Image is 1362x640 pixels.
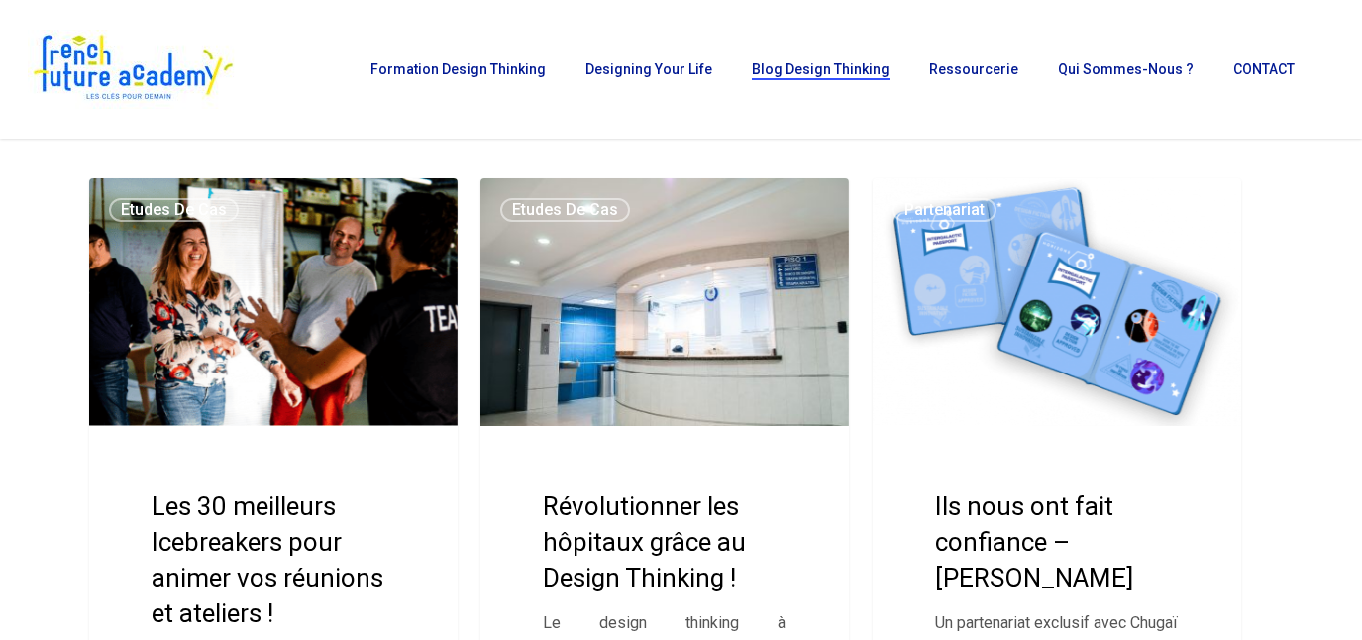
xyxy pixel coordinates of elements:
a: Blog Design Thinking [742,62,899,76]
a: Formation Design Thinking [361,62,556,76]
img: French Future Academy [28,30,237,109]
a: Qui sommes-nous ? [1048,62,1204,76]
a: Etudes de cas [500,198,630,222]
a: Ressourcerie [919,62,1028,76]
a: Etudes de cas [109,198,239,222]
span: Blog Design Thinking [752,61,890,77]
span: CONTACT [1233,61,1295,77]
span: Formation Design Thinking [370,61,546,77]
span: Ressourcerie [929,61,1018,77]
span: Qui sommes-nous ? [1058,61,1194,77]
a: Partenariat [892,198,996,222]
a: Designing Your Life [576,62,722,76]
a: CONTACT [1223,62,1305,76]
span: Designing Your Life [585,61,712,77]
